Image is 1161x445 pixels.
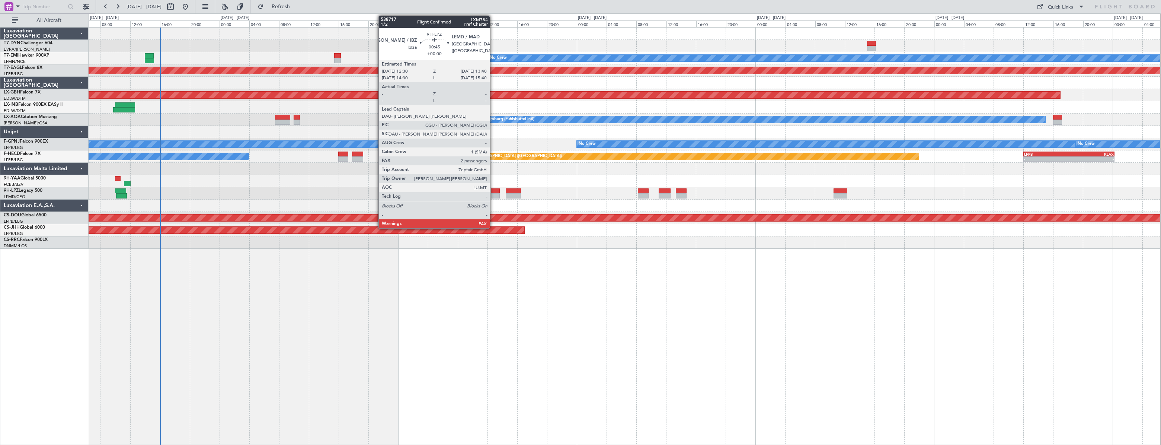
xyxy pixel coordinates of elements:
[8,15,81,26] button: All Aircraft
[1078,139,1095,150] div: No Crew
[265,4,297,9] span: Refresh
[4,53,49,58] a: T7-EMIHawker 900XP
[4,238,20,242] span: CS-RRC
[4,71,23,77] a: LFPB/LBG
[1113,20,1143,27] div: 00:00
[4,102,63,107] a: LX-INBFalcon 900EX EASy II
[4,176,46,181] a: 9H-YAAGlobal 5000
[4,90,41,95] a: LX-GBHFalcon 7X
[309,20,339,27] div: 12:00
[398,20,428,27] div: 00:00
[19,18,79,23] span: All Aircraft
[4,66,42,70] a: T7-EAGLFalcon 8X
[4,66,22,70] span: T7-EAGL
[130,20,160,27] div: 12:00
[445,151,562,162] div: Planned Maint [GEOGRAPHIC_DATA] ([GEOGRAPHIC_DATA])
[1069,152,1114,156] div: KLAX
[490,53,507,64] div: No Crew
[4,152,20,156] span: F-HECD
[487,20,517,27] div: 12:00
[127,3,161,10] span: [DATE] - [DATE]
[4,96,26,101] a: EDLW/DTM
[4,182,23,187] a: FCBB/BZV
[696,20,726,27] div: 16:00
[4,145,23,150] a: LFPB/LBG
[4,238,48,242] a: CS-RRCFalcon 900LX
[905,20,934,27] div: 20:00
[428,20,458,27] div: 04:00
[579,139,596,150] div: No Crew
[1033,1,1088,13] button: Quick Links
[279,20,309,27] div: 08:00
[875,20,905,27] div: 16:00
[786,20,815,27] div: 04:00
[1053,20,1083,27] div: 16:00
[4,231,23,236] a: LFPB/LBG
[4,90,20,95] span: LX-GBH
[607,20,636,27] div: 04:00
[1024,152,1069,156] div: LFPB
[160,20,190,27] div: 16:00
[339,20,368,27] div: 16:00
[517,20,547,27] div: 16:00
[4,152,41,156] a: F-HECDFalcon 7X
[935,15,964,21] div: [DATE] - [DATE]
[100,20,130,27] div: 08:00
[4,213,47,217] a: CS-DOUGlobal 6500
[726,20,756,27] div: 20:00
[254,1,299,13] button: Refresh
[1069,157,1114,161] div: -
[577,20,607,27] div: 00:00
[636,20,666,27] div: 08:00
[4,219,23,224] a: LFPB/LBG
[934,20,964,27] div: 00:00
[666,20,696,27] div: 12:00
[1024,20,1053,27] div: 12:00
[4,225,20,230] span: CS-JHH
[4,41,20,45] span: T7-DYN
[4,59,26,64] a: LFMN/NCE
[1024,157,1069,161] div: -
[994,20,1024,27] div: 08:00
[815,20,845,27] div: 08:00
[4,213,21,217] span: CS-DOU
[4,176,20,181] span: 9H-YAA
[1114,15,1143,21] div: [DATE] - [DATE]
[4,139,48,144] a: F-GPNJFalcon 900EX
[4,120,48,126] a: [PERSON_NAME]/QSA
[4,157,23,163] a: LFPB/LBG
[23,1,65,12] input: Trip Number
[845,20,875,27] div: 12:00
[547,20,577,27] div: 20:00
[4,194,25,200] a: LFMD/CEQ
[4,115,21,119] span: LX-AOA
[4,41,52,45] a: T7-DYNChallenger 604
[458,20,487,27] div: 08:00
[4,47,50,52] a: EVRA/[PERSON_NAME]
[90,15,119,21] div: [DATE] - [DATE]
[190,20,220,27] div: 20:00
[1083,20,1113,27] div: 20:00
[1048,4,1073,11] div: Quick Links
[756,20,786,27] div: 00:00
[220,20,249,27] div: 00:00
[467,114,534,125] div: No Crew Hamburg (Fuhlsbuttel Intl)
[4,225,45,230] a: CS-JHHGlobal 6000
[4,188,19,193] span: 9H-LPZ
[4,102,18,107] span: LX-INB
[757,15,786,21] div: [DATE] - [DATE]
[4,108,26,114] a: EDLW/DTM
[249,20,279,27] div: 04:00
[368,20,398,27] div: 20:00
[399,15,428,21] div: [DATE] - [DATE]
[964,20,994,27] div: 04:00
[578,15,607,21] div: [DATE] - [DATE]
[221,15,249,21] div: [DATE] - [DATE]
[4,139,20,144] span: F-GPNJ
[4,188,42,193] a: 9H-LPZLegacy 500
[4,115,57,119] a: LX-AOACitation Mustang
[4,243,27,249] a: DNMM/LOS
[4,53,18,58] span: T7-EMI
